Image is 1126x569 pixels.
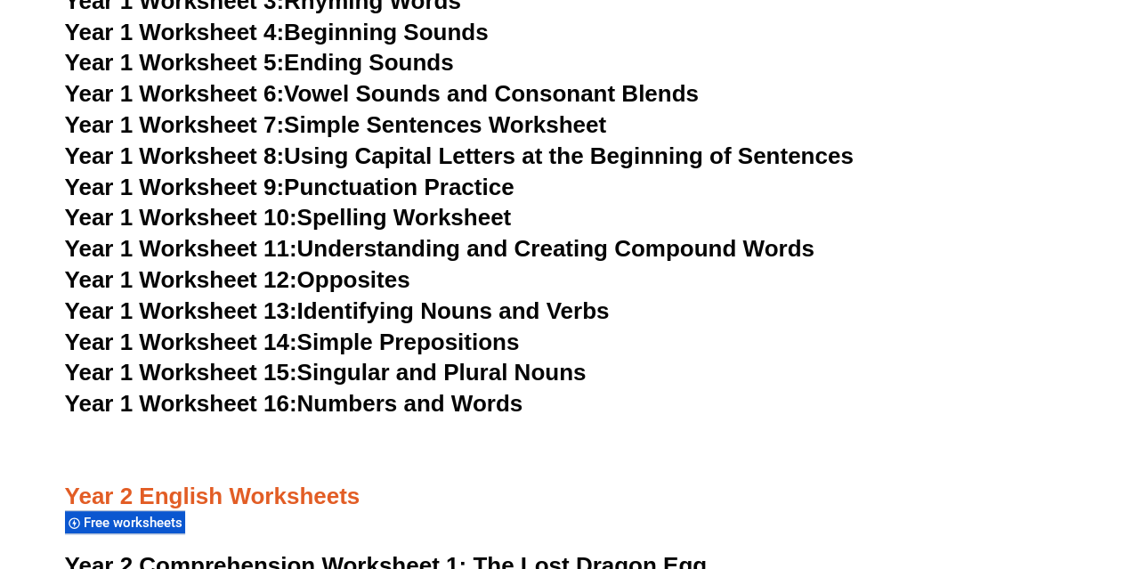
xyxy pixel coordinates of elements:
span: Year 1 Worksheet 5: [65,49,285,76]
span: Year 1 Worksheet 12: [65,266,297,293]
a: Year 1 Worksheet 13:Identifying Nouns and Verbs [65,297,610,324]
a: Year 1 Worksheet 9:Punctuation Practice [65,174,514,200]
span: Year 1 Worksheet 6: [65,80,285,107]
span: Year 1 Worksheet 16: [65,390,297,417]
a: Year 1 Worksheet 6:Vowel Sounds and Consonant Blends [65,80,699,107]
span: Year 1 Worksheet 14: [65,329,297,355]
span: Year 1 Worksheet 9: [65,174,285,200]
span: Year 1 Worksheet 8: [65,142,285,169]
h3: Year 2 English Worksheets [65,421,1062,511]
span: Year 1 Worksheet 10: [65,204,297,231]
span: Year 1 Worksheet 13: [65,297,297,324]
iframe: Chat Widget [830,368,1126,569]
span: Year 1 Worksheet 11: [65,235,297,262]
a: Year 1 Worksheet 5:Ending Sounds [65,49,454,76]
div: Free worksheets [65,510,185,534]
span: Year 1 Worksheet 7: [65,111,285,138]
a: Year 1 Worksheet 16:Numbers and Words [65,390,523,417]
span: Free worksheets [84,515,188,531]
a: Year 1 Worksheet 7:Simple Sentences Worksheet [65,111,607,138]
a: Year 1 Worksheet 10:Spelling Worksheet [65,204,512,231]
span: Year 1 Worksheet 15: [65,359,297,386]
a: Year 1 Worksheet 11:Understanding and Creating Compound Words [65,235,814,262]
a: Year 1 Worksheet 15:Singular and Plural Nouns [65,359,587,386]
span: Year 1 Worksheet 4: [65,19,285,45]
a: Year 1 Worksheet 4:Beginning Sounds [65,19,489,45]
a: Year 1 Worksheet 8:Using Capital Letters at the Beginning of Sentences [65,142,854,169]
a: Year 1 Worksheet 12:Opposites [65,266,410,293]
a: Year 1 Worksheet 14:Simple Prepositions [65,329,520,355]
